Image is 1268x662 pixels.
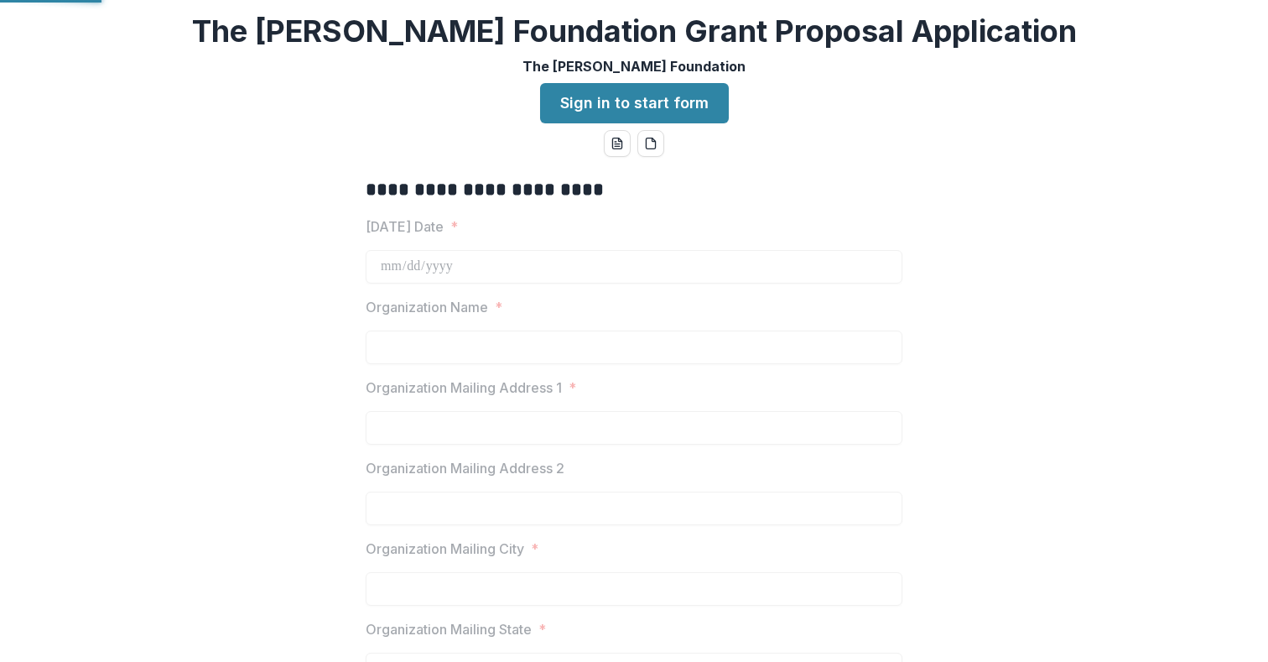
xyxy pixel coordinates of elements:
p: Organization Mailing City [366,539,524,559]
h2: The [PERSON_NAME] Foundation Grant Proposal Application [192,13,1077,50]
p: [DATE] Date [366,216,444,237]
a: Sign in to start form [540,83,729,123]
p: Organization Name [366,297,488,317]
p: Organization Mailing State [366,619,532,639]
p: Organization Mailing Address 2 [366,458,564,478]
p: Organization Mailing Address 1 [366,378,562,398]
button: word-download [604,130,631,157]
p: The [PERSON_NAME] Foundation [522,56,746,76]
button: pdf-download [637,130,664,157]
